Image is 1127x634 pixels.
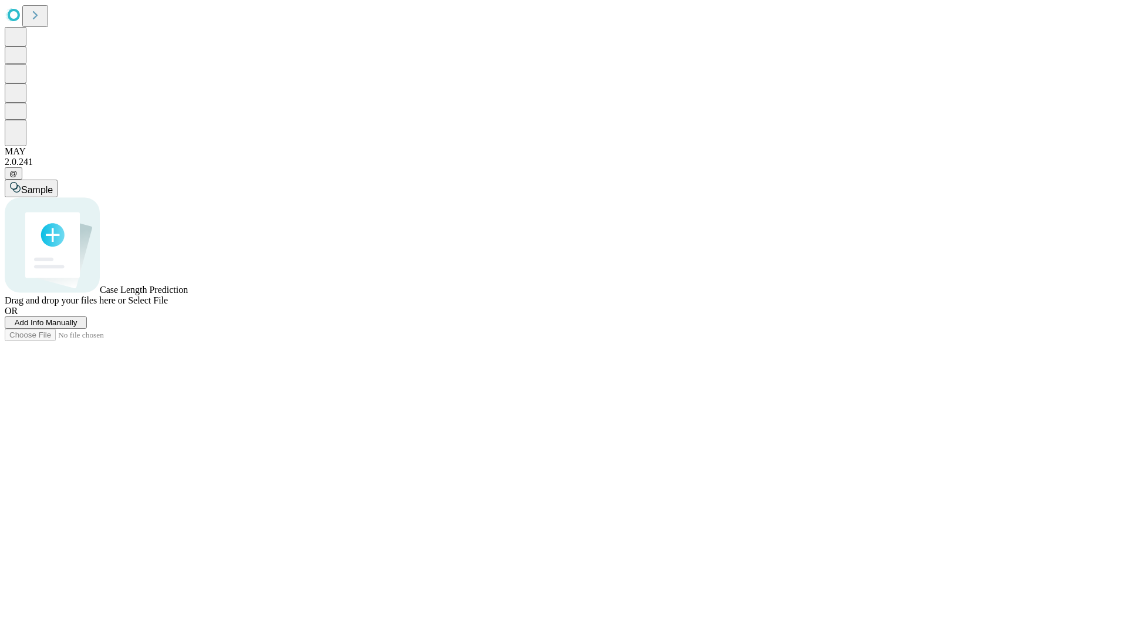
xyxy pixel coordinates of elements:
button: Add Info Manually [5,316,87,329]
div: 2.0.241 [5,157,1122,167]
button: Sample [5,180,58,197]
span: Case Length Prediction [100,285,188,295]
button: @ [5,167,22,180]
span: Select File [128,295,168,305]
span: Add Info Manually [15,318,77,327]
span: Sample [21,185,53,195]
span: @ [9,169,18,178]
span: OR [5,306,18,316]
span: Drag and drop your files here or [5,295,126,305]
div: MAY [5,146,1122,157]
